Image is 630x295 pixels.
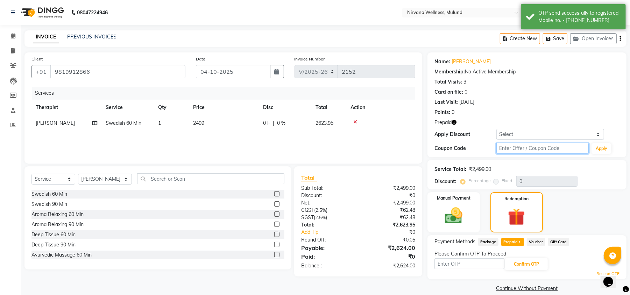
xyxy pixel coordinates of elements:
[434,178,456,185] div: Discount:
[434,145,496,152] div: Coupon Code
[502,178,512,184] label: Fixed
[504,196,529,202] label: Redemption
[434,68,465,75] div: Membership:
[106,120,141,126] span: Swedish 60 Min
[434,88,463,96] div: Card on file:
[459,99,474,106] div: [DATE]
[196,56,205,62] label: Date
[452,58,491,65] a: [PERSON_NAME]
[518,240,522,245] span: 1
[592,143,611,154] button: Apply
[434,109,450,116] div: Points:
[439,206,468,226] img: _cash.svg
[434,68,620,75] div: No Active Membership
[434,238,475,245] span: Payment Methods
[478,238,498,246] span: Package
[295,56,325,62] label: Invoice Number
[193,120,204,126] span: 2499
[358,262,420,269] div: ₹2,624.00
[469,166,491,173] div: ₹2,499.00
[259,100,311,115] th: Disc
[543,33,567,44] button: Save
[31,201,67,208] div: Swedish 90 Min
[452,109,454,116] div: 0
[358,207,420,214] div: ₹62.48
[31,100,101,115] th: Therapist
[315,215,326,220] span: 2.5%
[189,100,259,115] th: Price
[67,34,116,40] a: PREVIOUS INVOICES
[31,211,84,218] div: Aroma Relaxing 60 Min
[316,207,326,213] span: 2.5%
[358,214,420,221] div: ₹62.48
[311,100,346,115] th: Total
[601,267,623,288] iframe: chat widget
[31,241,76,249] div: Deep Tissue 90 Min
[434,166,466,173] div: Service Total:
[31,56,43,62] label: Client
[505,258,548,270] button: Confirm OTP
[296,229,369,236] a: Add Tip
[296,262,358,269] div: Balance :
[296,214,358,221] div: ( )
[463,78,466,86] div: 3
[158,120,161,126] span: 1
[32,87,420,100] div: Services
[358,185,420,192] div: ₹2,499.00
[301,174,317,181] span: Total
[31,65,51,78] button: +91
[31,190,67,198] div: Swedish 60 Min
[358,252,420,261] div: ₹0
[316,120,333,126] span: 2623.95
[429,285,625,292] a: Continue Without Payment
[437,195,470,201] label: Manual Payment
[369,229,420,236] div: ₹0
[277,120,285,127] span: 0 %
[154,100,189,115] th: Qty
[468,178,491,184] label: Percentage
[31,251,92,259] div: Ayurvedic Massage 60 Min
[503,206,530,228] img: _gift.svg
[434,250,620,258] div: Please Confirm OTP To Proceed
[434,99,458,106] div: Last Visit:
[296,244,358,252] div: Payable:
[548,238,569,246] span: Gift Card
[434,58,450,65] div: Name:
[36,120,75,126] span: [PERSON_NAME]
[296,252,358,261] div: Paid:
[346,100,415,115] th: Action
[434,78,462,86] div: Total Visits:
[296,221,358,229] div: Total:
[137,173,284,184] input: Search or Scan
[496,143,589,154] input: Enter Offer / Coupon Code
[465,88,467,96] div: 0
[296,207,358,214] div: ( )
[434,119,452,126] span: Prepaid
[301,214,314,221] span: SGST
[301,207,314,213] span: CGST
[296,199,358,207] div: Net:
[358,221,420,229] div: ₹2,623.95
[358,236,420,244] div: ₹0.05
[31,231,76,238] div: Deep Tissue 60 Min
[101,100,154,115] th: Service
[358,199,420,207] div: ₹2,499.00
[296,192,358,199] div: Discount:
[538,9,621,24] div: OTP send successfully to registered Mobile no. - 919819912866
[501,238,524,246] span: Prepaid
[296,236,358,244] div: Round Off:
[527,238,545,246] span: Voucher
[50,65,185,78] input: Search by Name/Mobile/Email/Code
[296,185,358,192] div: Sub Total:
[434,131,496,138] div: Apply Discount
[33,31,59,43] a: INVOICE
[570,33,617,44] button: Open Invoices
[500,33,540,44] button: Create New
[18,3,66,22] img: logo
[596,271,620,277] a: Resend OTP
[273,120,274,127] span: |
[77,3,108,22] b: 08047224946
[31,221,84,228] div: Aroma Relaxing 90 Min
[358,244,420,252] div: ₹2,624.00
[358,192,420,199] div: ₹0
